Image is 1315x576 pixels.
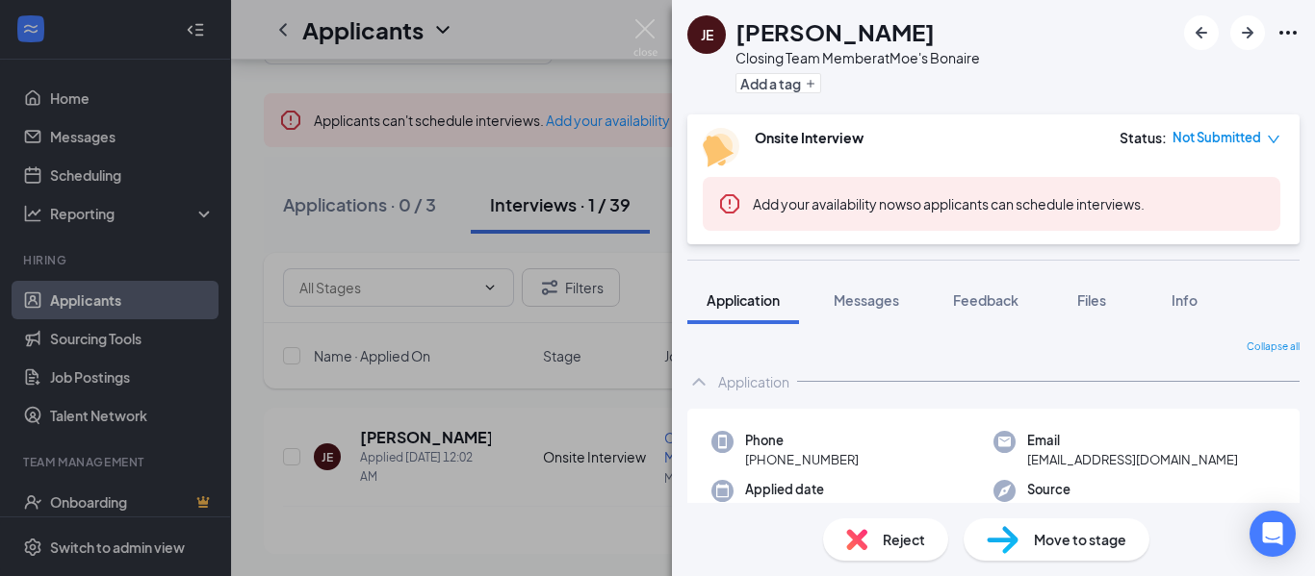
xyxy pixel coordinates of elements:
span: so applicants can schedule interviews. [753,195,1145,213]
b: Onsite Interview [755,129,864,146]
span: Files [1077,291,1106,309]
svg: ArrowRight [1236,21,1259,44]
span: Indeed [1027,499,1070,518]
span: Collapse all [1247,339,1300,355]
svg: Error [718,192,741,215]
svg: Plus [805,78,816,89]
span: down [1267,133,1280,146]
span: Email [1027,431,1238,450]
button: Add your availability now [753,194,906,213]
span: Source [1027,480,1070,499]
span: Phone [745,431,859,450]
button: PlusAdd a tag [735,73,821,93]
button: ArrowRight [1230,15,1265,50]
span: Feedback [953,291,1018,309]
div: Closing Team Member at Moe's Bonaire [735,48,980,67]
span: Not Submitted [1173,128,1261,147]
svg: ArrowLeftNew [1190,21,1213,44]
svg: ChevronUp [687,370,710,393]
span: [EMAIL_ADDRESS][DOMAIN_NAME] [1027,450,1238,469]
span: [DATE] 12:02 AM [745,499,840,518]
div: Open Intercom Messenger [1250,511,1296,557]
button: ArrowLeftNew [1184,15,1219,50]
span: Application [707,291,780,309]
span: Move to stage [1034,529,1126,550]
span: Info [1172,291,1198,309]
span: Reject [883,529,925,550]
span: Applied date [745,480,840,499]
div: Status : [1120,128,1167,147]
div: JE [701,25,713,44]
span: Messages [834,291,899,309]
span: [PHONE_NUMBER] [745,450,859,469]
h1: [PERSON_NAME] [735,15,935,48]
svg: Ellipses [1276,21,1300,44]
div: Application [718,372,789,391]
